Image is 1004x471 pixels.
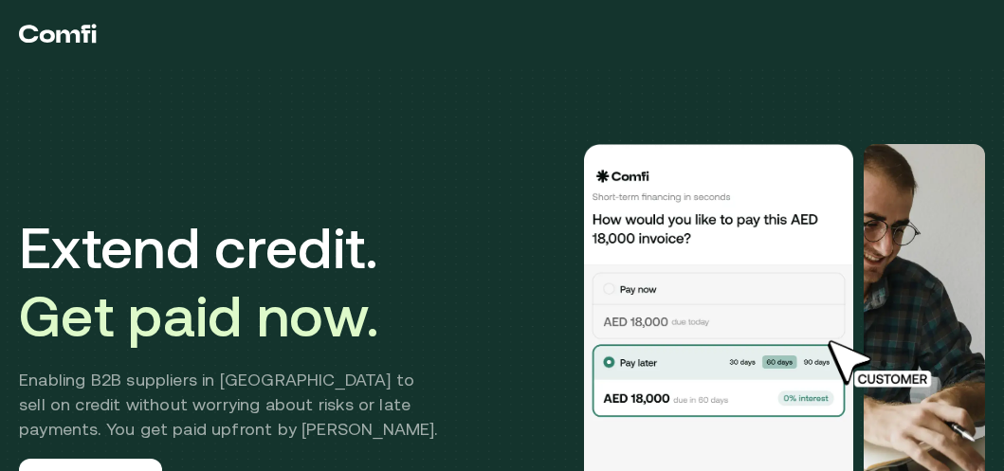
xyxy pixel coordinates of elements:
[19,283,379,349] span: Get paid now.
[813,337,952,390] img: cursor
[19,5,97,62] a: Return to the top of the Comfi home page
[19,214,444,351] h1: Extend credit.
[19,368,444,442] h2: Enabling B2B suppliers in [GEOGRAPHIC_DATA] to sell on credit without worrying about risks or lat...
